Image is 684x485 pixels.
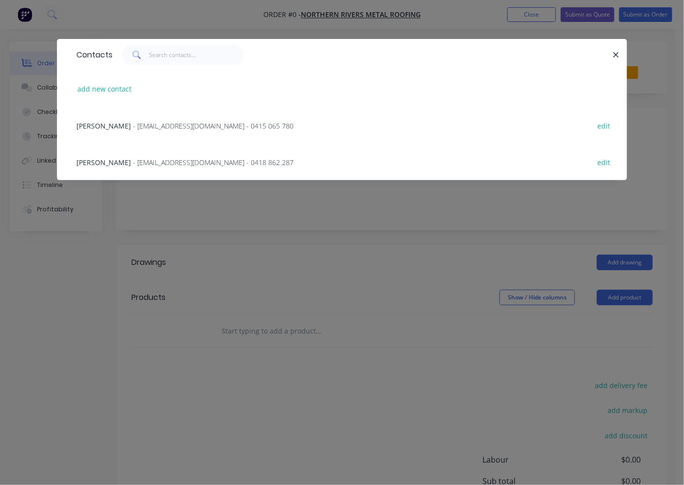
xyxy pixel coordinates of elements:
div: Contacts [72,39,112,71]
input: Search contacts... [149,45,244,65]
button: edit [592,155,615,168]
span: [PERSON_NAME] [76,121,131,131]
span: - [EMAIL_ADDRESS][DOMAIN_NAME] - 0415 065 780 [133,121,294,131]
button: edit [592,119,615,132]
span: - [EMAIL_ADDRESS][DOMAIN_NAME] - 0418 862 287 [133,158,294,167]
button: add new contact [73,82,137,95]
span: [PERSON_NAME] [76,158,131,167]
